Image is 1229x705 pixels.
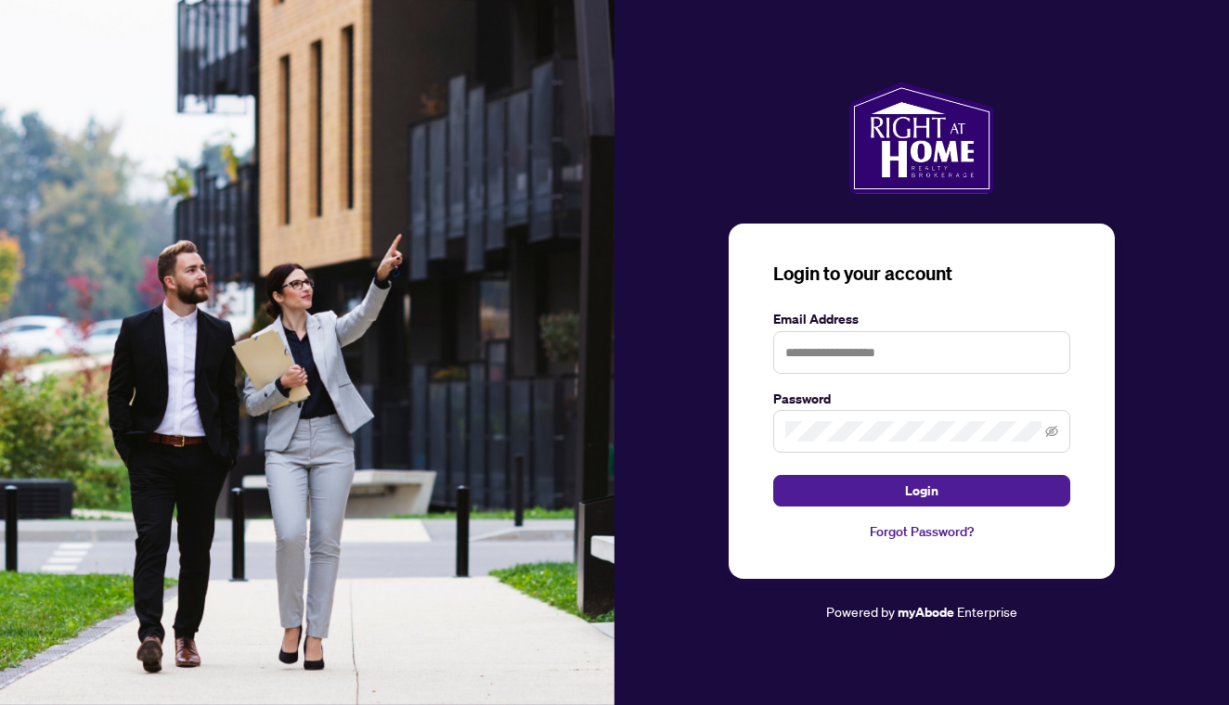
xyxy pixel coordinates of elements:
button: Login [773,475,1070,506]
a: myAbode [898,602,954,622]
span: Enterprise [957,603,1017,620]
img: ma-logo [849,83,993,194]
a: Forgot Password? [773,521,1070,542]
span: eye-invisible [1045,425,1058,438]
label: Email Address [773,309,1070,329]
span: Powered by [826,603,895,620]
span: Login [905,476,938,506]
h3: Login to your account [773,261,1070,287]
label: Password [773,389,1070,409]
